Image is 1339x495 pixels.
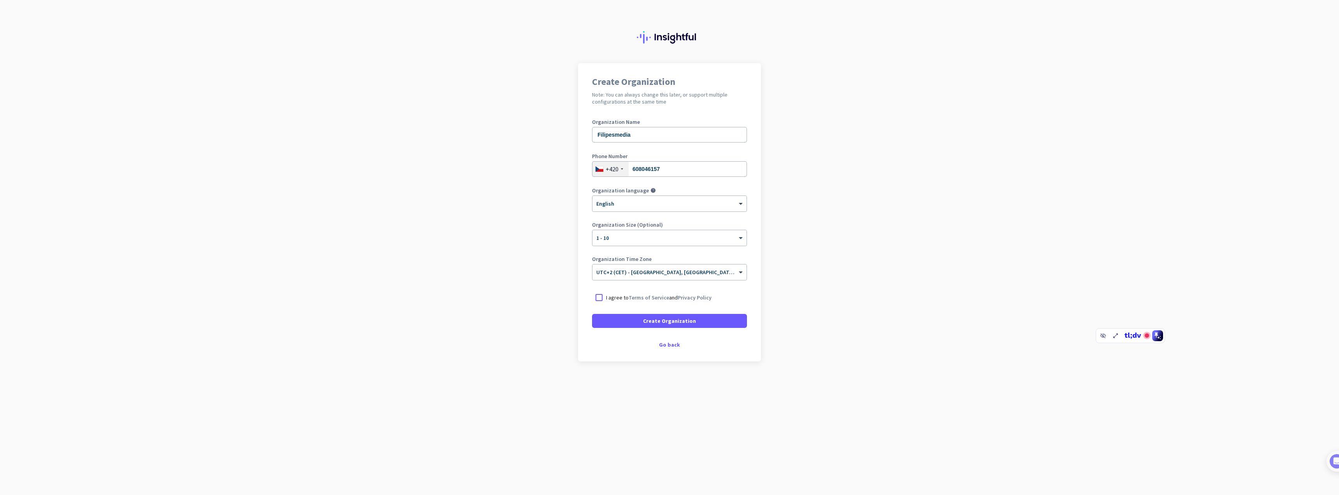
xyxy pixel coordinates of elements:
[592,77,747,86] h1: Create Organization
[678,294,712,301] a: Privacy Policy
[606,294,712,301] p: I agree to and
[629,294,669,301] a: Terms of Service
[592,127,747,143] input: What is the name of your organization?
[592,188,649,193] label: Organization language
[637,31,702,44] img: Insightful
[592,256,747,262] label: Organization Time Zone
[592,119,747,125] label: Organization Name
[650,188,656,193] i: help
[592,161,747,177] input: 212 345 678
[592,342,747,347] div: Go back
[592,222,747,227] label: Organization Size (Optional)
[606,165,619,173] div: +420
[592,153,747,159] label: Phone Number
[592,314,747,328] button: Create Organization
[592,91,747,105] h2: Note: You can always change this later, or support multiple configurations at the same time
[643,317,696,325] span: Create Organization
